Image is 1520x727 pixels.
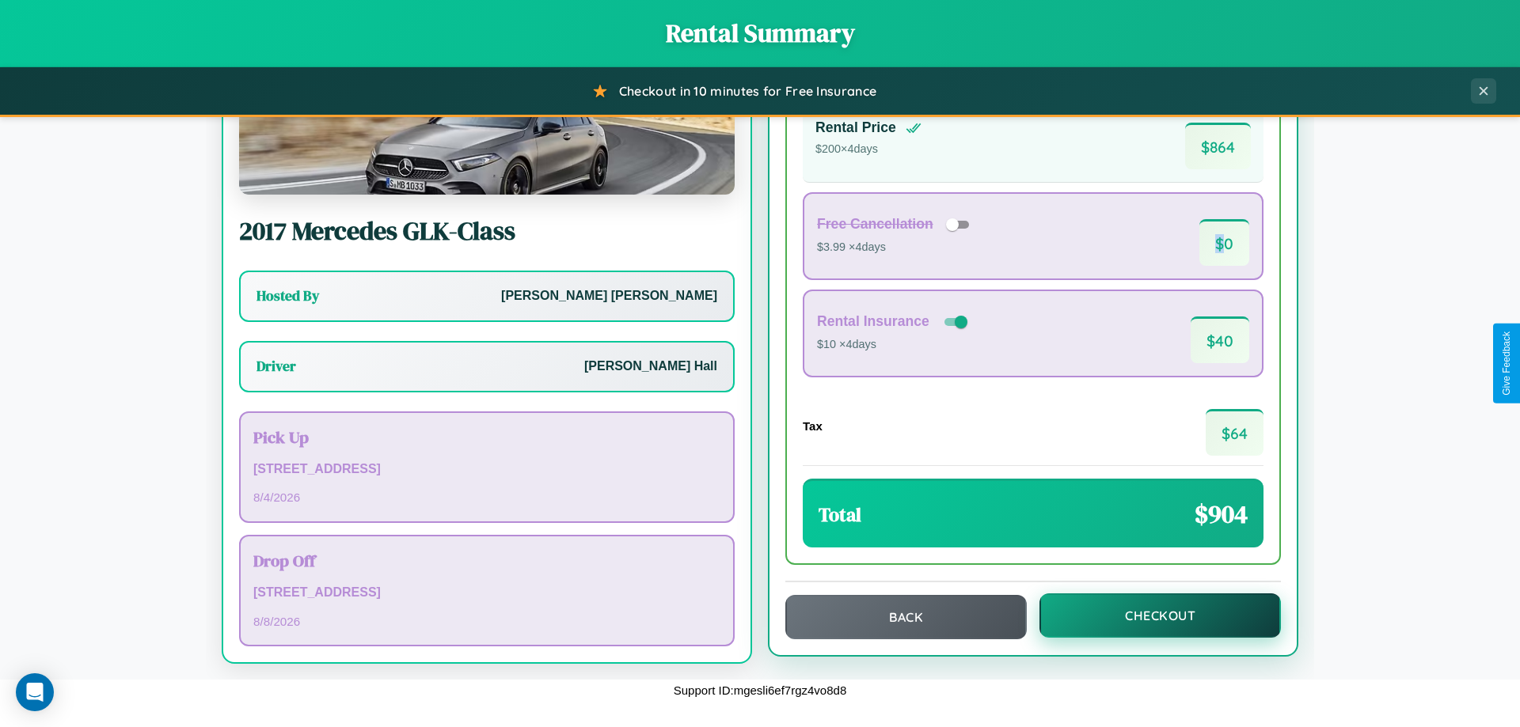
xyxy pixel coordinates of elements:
p: [STREET_ADDRESS] [253,581,720,604]
span: $ 64 [1206,409,1263,456]
h4: Rental Price [815,119,896,136]
p: $3.99 × 4 days [817,237,975,258]
h2: 2017 Mercedes GLK-Class [239,214,735,248]
h4: Free Cancellation [817,216,933,233]
p: [PERSON_NAME] [PERSON_NAME] [501,285,717,308]
button: Checkout [1039,593,1281,638]
h1: Rental Summary [16,16,1504,51]
p: $ 200 × 4 days [815,139,921,160]
span: $ 904 [1195,497,1248,532]
span: Checkout in 10 minutes for Free Insurance [619,83,876,99]
h4: Tax [803,419,823,433]
span: $ 40 [1191,316,1249,363]
p: Support ID: mgesli6ef7rgz4vo8d8 [674,680,846,701]
p: 8 / 4 / 2026 [253,487,720,508]
p: $10 × 4 days [817,335,971,355]
h4: Rental Insurance [817,313,929,330]
span: $ 0 [1199,219,1249,266]
p: [PERSON_NAME] Hall [584,355,717,378]
div: Open Intercom Messenger [16,673,54,711]
h3: Driver [256,357,296,376]
p: [STREET_ADDRESS] [253,458,720,481]
h3: Pick Up [253,426,720,449]
button: Back [785,595,1027,639]
p: 8 / 8 / 2026 [253,611,720,632]
h3: Hosted By [256,286,319,305]
div: Give Feedback [1501,331,1512,396]
h3: Drop Off [253,549,720,572]
h3: Total [819,502,861,528]
span: $ 864 [1185,123,1251,169]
